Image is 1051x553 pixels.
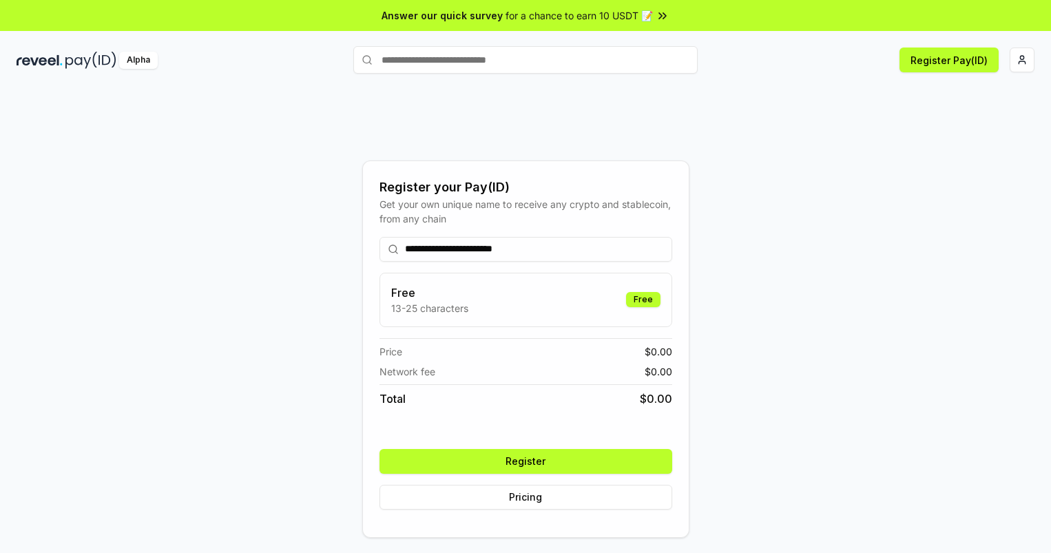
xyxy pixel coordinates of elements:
[379,390,406,407] span: Total
[640,390,672,407] span: $ 0.00
[506,8,653,23] span: for a chance to earn 10 USDT 📝
[379,364,435,379] span: Network fee
[17,52,63,69] img: reveel_dark
[382,8,503,23] span: Answer our quick survey
[391,284,468,301] h3: Free
[379,485,672,510] button: Pricing
[626,292,660,307] div: Free
[645,364,672,379] span: $ 0.00
[379,178,672,197] div: Register your Pay(ID)
[379,449,672,474] button: Register
[65,52,116,69] img: pay_id
[379,197,672,226] div: Get your own unique name to receive any crypto and stablecoin, from any chain
[645,344,672,359] span: $ 0.00
[899,48,999,72] button: Register Pay(ID)
[119,52,158,69] div: Alpha
[379,344,402,359] span: Price
[391,301,468,315] p: 13-25 characters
